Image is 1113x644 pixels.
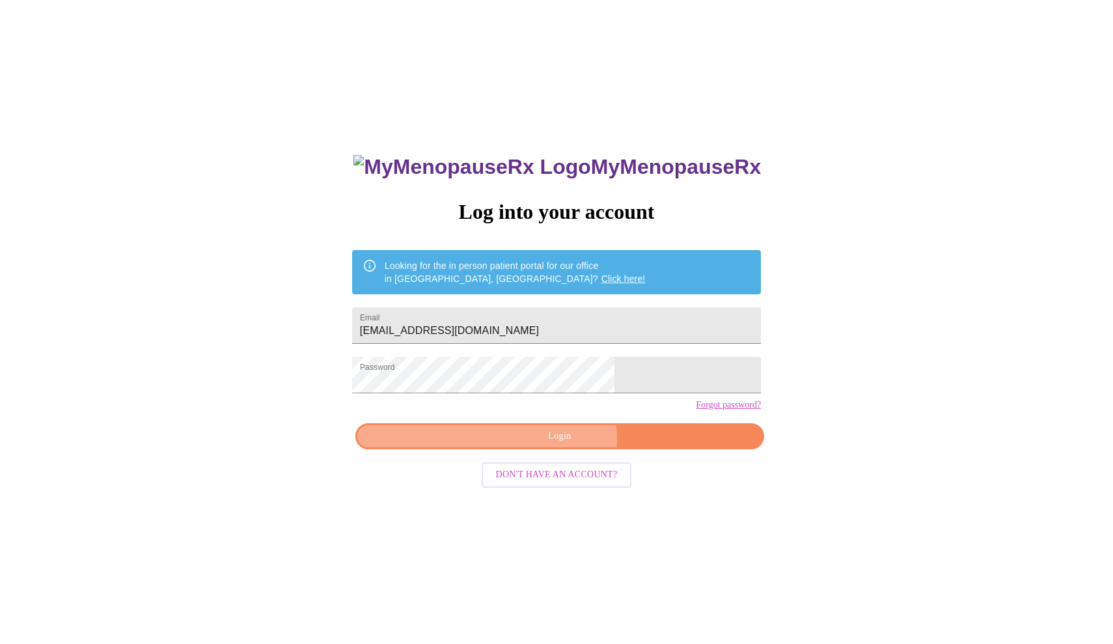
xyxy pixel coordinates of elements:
button: Login [355,423,764,450]
span: Login [370,428,749,445]
a: Click here! [601,273,646,284]
a: Don't have an account? [478,468,635,479]
span: Don't have an account? [496,467,618,483]
div: Looking for the in person patient portal for our office in [GEOGRAPHIC_DATA], [GEOGRAPHIC_DATA]? [385,254,646,290]
img: MyMenopauseRx Logo [353,155,590,179]
h3: MyMenopauseRx [353,155,761,179]
h3: Log into your account [352,200,761,224]
a: Forgot password? [696,400,761,410]
button: Don't have an account? [482,462,632,488]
